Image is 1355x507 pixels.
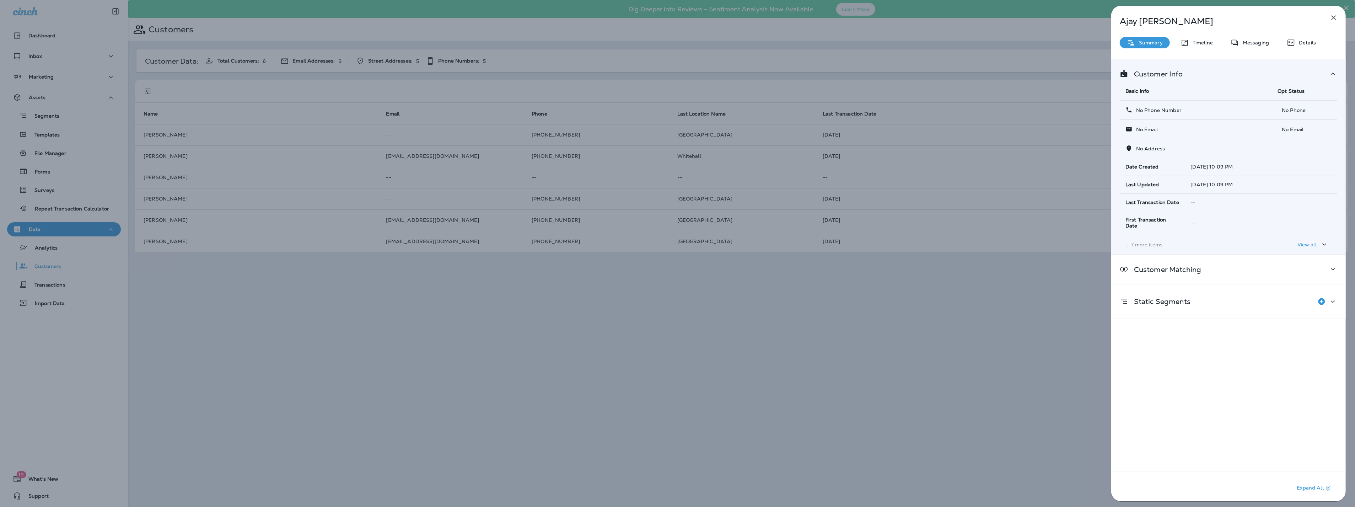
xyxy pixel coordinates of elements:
[1125,199,1179,206] span: Last Transaction Date
[1125,242,1266,247] p: ... 7 more items
[1125,182,1159,188] span: Last Updated
[1125,217,1179,229] span: First Transaction Date
[1128,299,1190,304] p: Static Segments
[1128,267,1201,272] p: Customer Matching
[1239,40,1269,46] p: Messaging
[1295,40,1316,46] p: Details
[1125,164,1159,170] span: Date Created
[1133,107,1182,113] p: No Phone Number
[1297,484,1332,493] p: Expand All
[1191,181,1233,188] span: [DATE] 10:09 PM
[1191,220,1196,226] span: --
[1133,127,1158,132] p: No Email
[1135,40,1163,46] p: Summary
[1133,146,1165,151] p: No Address
[1297,242,1317,247] p: View all
[1278,127,1332,132] p: No Email
[1191,199,1196,206] span: --
[1120,16,1314,26] p: Ajay [PERSON_NAME]
[1314,294,1329,309] button: Add to Static Segment
[1191,164,1233,170] span: [DATE] 10:09 PM
[1125,88,1149,94] span: Basic Info
[1294,482,1335,495] button: Expand All
[1295,238,1332,251] button: View all
[1189,40,1213,46] p: Timeline
[1278,88,1305,94] span: Opt Status
[1278,107,1332,113] p: No Phone
[1128,71,1183,77] p: Customer Info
